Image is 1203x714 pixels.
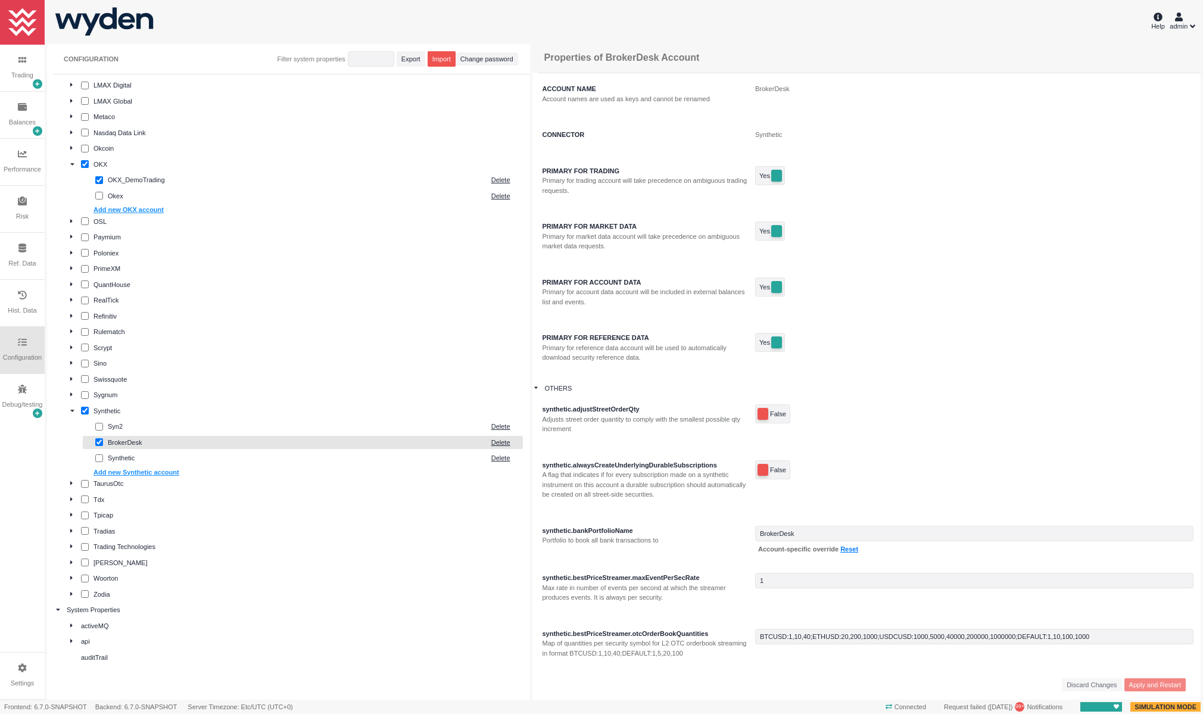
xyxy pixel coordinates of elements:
[986,703,1012,710] span: ( )
[1129,680,1181,690] span: Apply and Restart
[755,526,1193,541] input: Value
[94,96,521,107] div: LMAX Global
[1170,21,1188,32] span: admin
[944,703,986,710] span: Request failed
[81,653,521,663] div: auditTrail
[543,404,752,414] div: synthetic.adjustStreetOrderQty
[432,54,451,64] span: Import
[545,383,1199,394] div: OTHERS
[94,327,521,337] div: Rulematch
[94,573,521,584] div: Woorton
[16,211,29,222] div: Risk
[94,526,521,537] div: Tradias
[840,545,858,553] a: Reset
[94,112,521,122] div: Metaco
[94,479,521,489] div: TaurusOtc
[491,191,510,201] span: Delete
[543,470,752,500] div: A flag that indicates if for every subscription made on a synthetic instrument on this account a ...
[1015,703,1024,711] span: 99+
[108,422,485,432] div: Syn2
[543,638,752,658] div: Map of quantities per security symbol for L2 OTC orderbook streaming in format BTCUSD:1,10,40;DEF...
[543,84,752,94] div: ACCOUNT NAME
[94,510,521,520] div: Tpicap
[759,336,770,348] span: Yes
[94,590,521,600] div: Zodia
[755,573,1193,588] input: Value
[543,130,752,140] div: CONNECTOR
[94,358,521,369] div: Sino
[64,54,119,64] div: CONFIGURATION
[543,573,752,583] div: synthetic.bestPriceStreamer.maxEventPerSecRate
[94,248,521,258] div: Poloniex
[543,629,752,639] div: synthetic.bestPriceStreamer.otcOrderBookQuantities
[8,305,36,316] div: Hist. Data
[94,280,521,290] div: QuantHouse
[94,232,521,242] div: Paymium
[94,542,521,552] div: Trading Technologies
[491,422,510,432] span: Delete
[543,166,752,176] div: PRIMARY FOR TRADING
[2,400,43,410] div: Debug/testing
[94,128,521,138] div: Nasdaq Data Link
[94,80,521,91] div: LMAX Digital
[278,54,345,64] div: Filter system properties
[543,287,752,307] div: Primary for account data account will be included in external balances list and events.
[543,526,752,536] div: synthetic.bankPortfolioName
[94,406,521,416] div: Synthetic
[94,295,521,305] div: RealTick
[759,170,770,182] span: Yes
[544,52,700,63] h3: Properties of BrokerDesk Account
[1130,701,1201,713] span: SIMULATION MODE
[94,206,164,213] a: Add new OKX account
[543,176,752,195] div: Primary for trading account will take precedence on ambiguous trading requests.
[4,164,41,174] div: Performance
[94,343,521,353] div: Scrypt
[67,605,521,615] div: System Properties
[759,281,770,293] span: Yes
[543,278,752,288] div: PRIMARY FOR ACCOUNT DATA
[94,311,521,322] div: Refinitiv
[491,175,510,185] span: Delete
[491,438,510,448] span: Delete
[94,558,521,568] div: [PERSON_NAME]
[94,495,521,505] div: Tdx
[94,469,179,476] a: Add new Synthetic account
[108,191,485,201] div: Okex
[94,144,521,154] div: Okcoin
[94,390,521,400] div: Sygnum
[543,222,752,232] div: PRIMARY FOR MARKET DATA
[543,460,752,470] div: synthetic.alwaysCreateUnderlyingDurableSubscriptions
[11,70,33,80] div: Trading
[990,703,1011,710] span: 8/21/2025 5:29:50 PM
[755,85,789,92] span: BrokerDesk
[881,701,930,713] span: Connected
[94,264,521,274] div: PrimeXM
[94,217,521,227] div: OSL
[940,701,1067,713] div: Notifications
[770,464,786,476] span: False
[1151,11,1165,31] div: Help
[47,1,161,40] img: wyden_logotype_blue.svg
[81,621,521,631] div: activeMQ
[460,54,513,64] span: Change password
[758,545,858,553] span: Account-specific override
[81,668,521,678] div: balance
[543,414,752,434] div: Adjusts street order quantity to comply with the smallest possible qty increment
[543,583,752,603] div: Max rate in number of events per second at which the streamer produces events. It is always per s...
[401,54,420,64] span: Export
[11,678,35,688] div: Settings
[543,94,752,104] div: Account names are used as keys and cannot be renamed
[543,535,752,545] div: Portfolio to book all bank transactions to
[108,438,485,448] div: BrokerDesk
[543,232,752,251] div: Primary for market data account will take precedence on ambiguous market data requests.
[543,343,752,363] div: Primary for reference data account will be used to automatically download security reference data.
[94,375,521,385] div: Swissquote
[1067,680,1117,690] span: Discard Changes
[543,333,752,343] div: PRIMARY FOR REFERENCE DATA
[81,637,521,647] div: api
[108,453,485,463] div: Synthetic
[108,175,485,185] div: OKX_DemoTrading
[770,408,786,420] span: False
[94,160,521,170] div: OKX
[755,629,1193,644] input: Value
